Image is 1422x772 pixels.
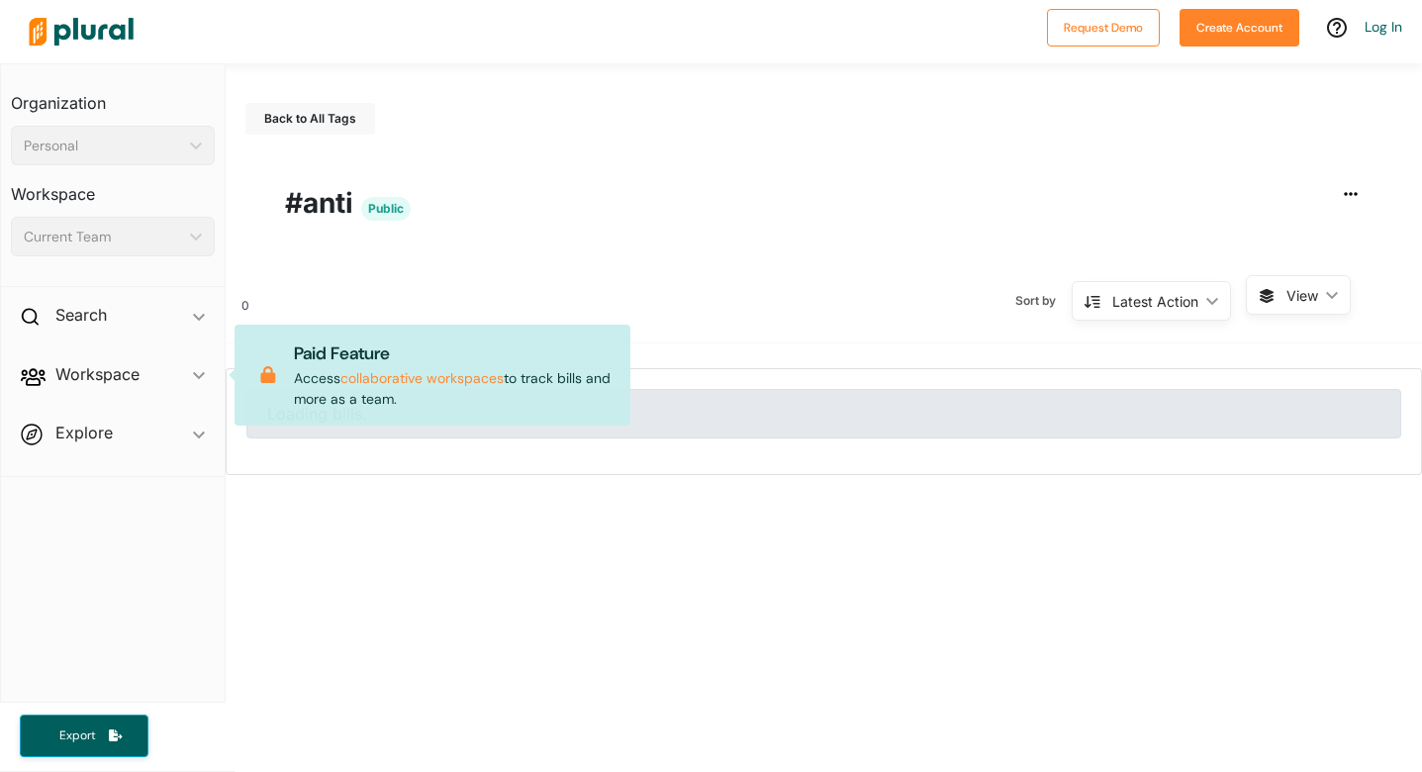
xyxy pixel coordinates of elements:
[24,227,182,247] div: Current Team
[20,715,148,757] button: Export
[1047,9,1160,47] button: Request Demo
[285,182,1363,224] h1: #anti
[246,389,1401,438] div: Loading bills.
[1180,9,1299,47] button: Create Account
[1047,16,1160,37] a: Request Demo
[1365,18,1402,36] a: Log In
[1180,16,1299,37] a: Create Account
[55,304,107,326] h2: Search
[1112,291,1198,312] div: Latest Action
[11,165,215,209] h3: Workspace
[294,340,614,410] p: Access to track bills and more as a team.
[294,340,614,366] p: Paid Feature
[245,103,375,135] button: Back to All Tags
[1286,285,1318,306] span: View
[24,136,182,156] div: Personal
[1015,292,1072,310] span: Sort by
[361,197,411,221] span: Public
[11,74,215,118] h3: Organization
[46,727,109,744] span: Export
[264,111,356,126] span: Back to All Tags
[340,369,504,387] a: collaborative workspaces
[226,275,249,327] div: 0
